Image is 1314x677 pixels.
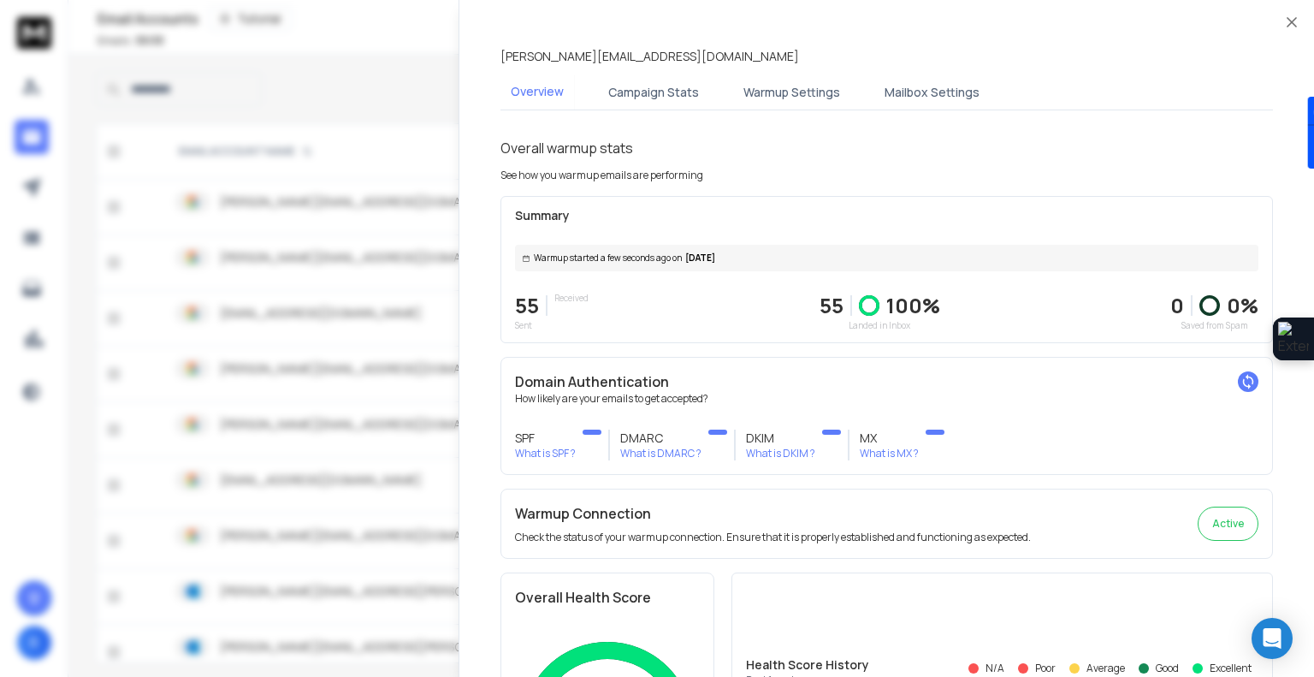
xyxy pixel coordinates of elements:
[746,447,815,460] p: What is DKIM ?
[515,587,700,608] h2: Overall Health Score
[515,392,1258,406] p: How likely are your emails to get accepted?
[515,447,576,460] p: What is SPF ?
[1086,662,1125,675] p: Average
[1278,322,1309,356] img: Extension Icon
[500,138,633,158] h1: Overall warmup stats
[1156,662,1179,675] p: Good
[860,430,919,447] h3: MX
[1170,291,1184,319] strong: 0
[1035,662,1056,675] p: Poor
[733,74,850,111] button: Warmup Settings
[1170,319,1258,332] p: Saved from Spam
[554,292,589,305] p: Received
[620,430,701,447] h3: DMARC
[515,292,539,319] p: 55
[515,245,1258,271] div: [DATE]
[515,207,1258,224] p: Summary
[746,656,869,674] p: Health Score History
[500,169,703,182] p: See how you warmup emails are performing
[1198,507,1258,541] button: Active
[598,74,709,111] button: Campaign Stats
[820,319,940,332] p: Landed in Inbox
[515,371,1258,392] h2: Domain Authentication
[534,252,682,264] span: Warmup started a few seconds ago on
[515,430,576,447] h3: SPF
[515,319,539,332] p: Sent
[886,292,940,319] p: 100 %
[500,48,799,65] p: [PERSON_NAME][EMAIL_ADDRESS][DOMAIN_NAME]
[500,73,574,112] button: Overview
[746,430,815,447] h3: DKIM
[515,503,1031,524] h2: Warmup Connection
[820,292,843,319] p: 55
[515,531,1031,544] p: Check the status of your warmup connection. Ensure that it is properly established and functionin...
[874,74,990,111] button: Mailbox Settings
[1210,662,1252,675] p: Excellent
[860,447,919,460] p: What is MX ?
[985,662,1004,675] p: N/A
[1227,292,1258,319] p: 0 %
[1252,618,1293,659] div: Open Intercom Messenger
[620,447,701,460] p: What is DMARC ?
